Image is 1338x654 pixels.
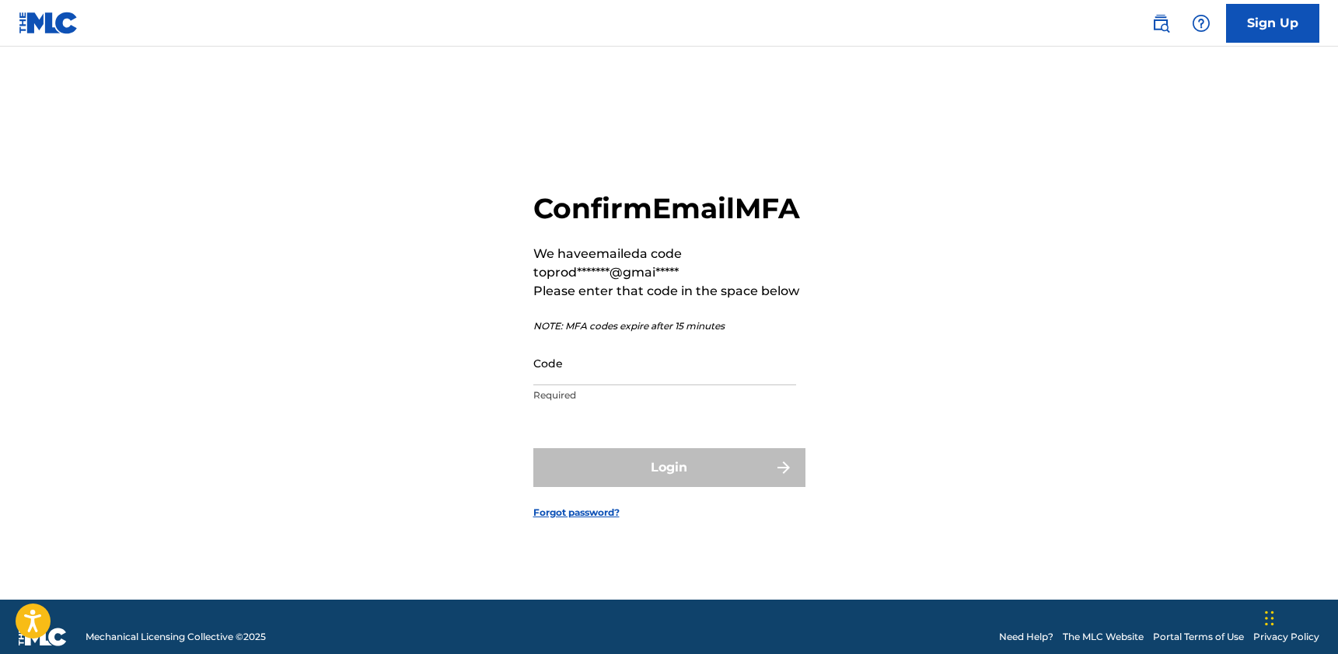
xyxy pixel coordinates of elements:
[533,506,620,520] a: Forgot password?
[1253,630,1319,644] a: Privacy Policy
[1265,595,1274,642] div: Drag
[19,12,79,34] img: MLC Logo
[533,282,805,301] p: Please enter that code in the space below
[1063,630,1144,644] a: The MLC Website
[1186,8,1217,39] div: Help
[999,630,1053,644] a: Need Help?
[533,191,805,226] h2: Confirm Email MFA
[1153,630,1244,644] a: Portal Terms of Use
[533,388,796,402] p: Required
[1226,4,1319,43] a: Sign Up
[1192,14,1210,33] img: help
[19,628,67,646] img: logo
[1260,579,1338,654] iframe: Chat Widget
[86,630,266,644] span: Mechanical Licensing Collective © 2025
[1151,14,1170,33] img: search
[1145,8,1176,39] a: Public Search
[533,319,805,333] p: NOTE: MFA codes expire after 15 minutes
